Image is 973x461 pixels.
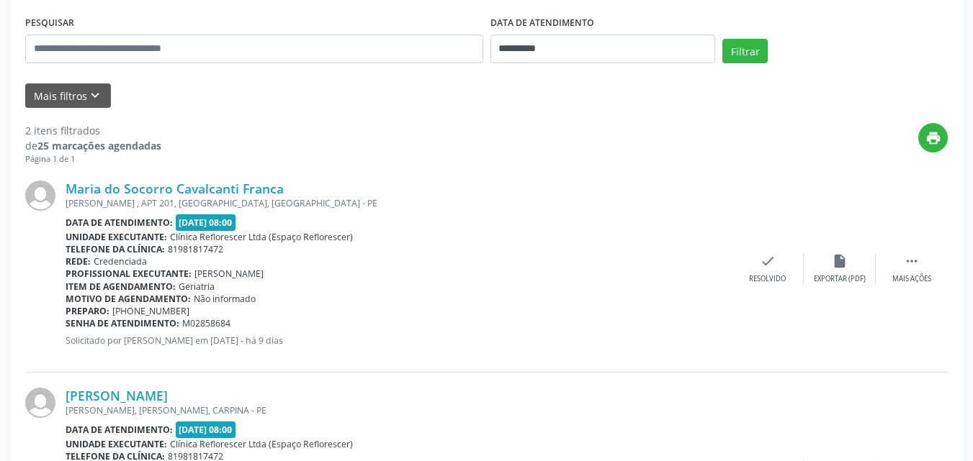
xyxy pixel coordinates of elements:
[814,274,866,284] div: Exportar (PDF)
[66,293,191,305] b: Motivo de agendamento:
[749,274,786,284] div: Resolvido
[66,305,109,317] b: Preparo:
[25,153,161,165] div: Página 1 de 1
[194,268,264,280] span: [PERSON_NAME]
[176,214,236,231] span: [DATE] 08:00
[892,274,931,284] div: Mais ações
[918,123,948,152] button: print
[66,424,173,436] b: Data de atendimento:
[170,438,353,450] span: Clínica Reflorescer Ltda (Espaço Reflorescer)
[182,317,230,329] span: M02858684
[66,334,732,347] p: Solicitado por [PERSON_NAME] em [DATE] - há 9 dias
[112,305,189,317] span: [PHONE_NUMBER]
[904,253,920,269] i: 
[168,243,223,255] span: 81981817472
[176,421,236,438] span: [DATE] 08:00
[25,388,55,418] img: img
[94,255,147,268] span: Credenciada
[66,255,91,268] b: Rede:
[925,130,941,146] i: print
[170,231,353,243] span: Clínica Reflorescer Ltda (Espaço Reflorescer)
[25,138,161,153] div: de
[832,253,848,269] i: insert_drive_file
[25,12,74,35] label: PESQUISAR
[87,88,103,104] i: keyboard_arrow_down
[66,268,192,280] b: Profissional executante:
[25,123,161,138] div: 2 itens filtrados
[760,253,776,269] i: check
[66,243,165,255] b: Telefone da clínica:
[66,181,284,196] a: Maria do Socorro Cavalcanti Franca
[66,280,176,293] b: Item de agendamento:
[66,438,167,450] b: Unidade executante:
[66,197,732,209] div: [PERSON_NAME] , APT 201, [GEOGRAPHIC_DATA], [GEOGRAPHIC_DATA] - PE
[66,317,179,329] b: Senha de atendimento:
[722,39,768,63] button: Filtrar
[25,83,111,109] button: Mais filtroskeyboard_arrow_down
[66,404,732,416] div: [PERSON_NAME], [PERSON_NAME], CARPINA - PE
[66,216,173,229] b: Data de atendimento:
[66,231,167,243] b: Unidade executante:
[37,139,161,152] strong: 25 marcações agendadas
[179,280,215,293] span: Geriatria
[66,388,168,403] a: [PERSON_NAME]
[194,293,256,305] span: Não informado
[25,181,55,211] img: img
[490,12,594,35] label: DATA DE ATENDIMENTO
